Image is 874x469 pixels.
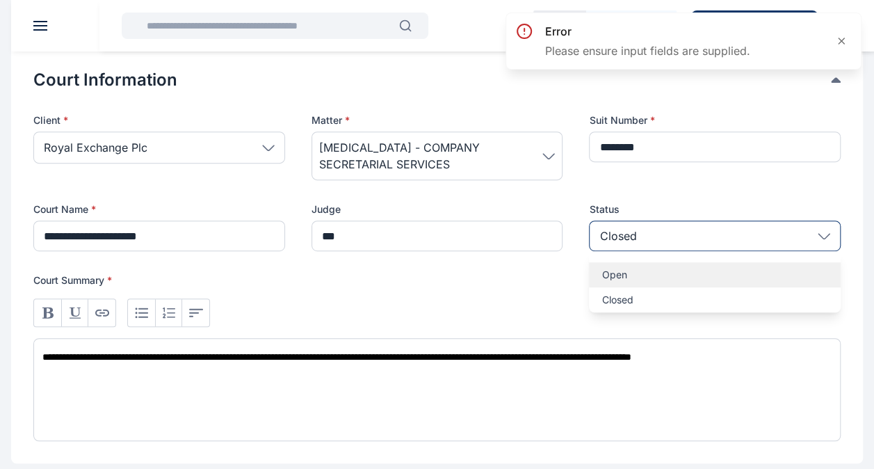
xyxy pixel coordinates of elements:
[589,202,841,216] label: Status
[44,139,147,156] span: Royal Exchange Plc
[311,113,350,127] span: Matter
[599,228,636,244] p: Closed
[545,42,750,59] p: Please ensure input fields are supplied.
[311,202,563,216] label: Judge
[33,113,285,127] p: Client
[33,202,285,216] label: Court Name
[33,273,841,287] p: Court Summary
[319,139,543,173] span: [MEDICAL_DATA] - COMPANY SECRETARIAL SERVICES
[33,69,841,91] div: Court Information
[601,293,828,307] p: Closed
[589,113,841,127] label: Suit Number
[601,268,828,282] p: Open
[545,23,750,40] h3: error
[33,69,831,91] button: Court Information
